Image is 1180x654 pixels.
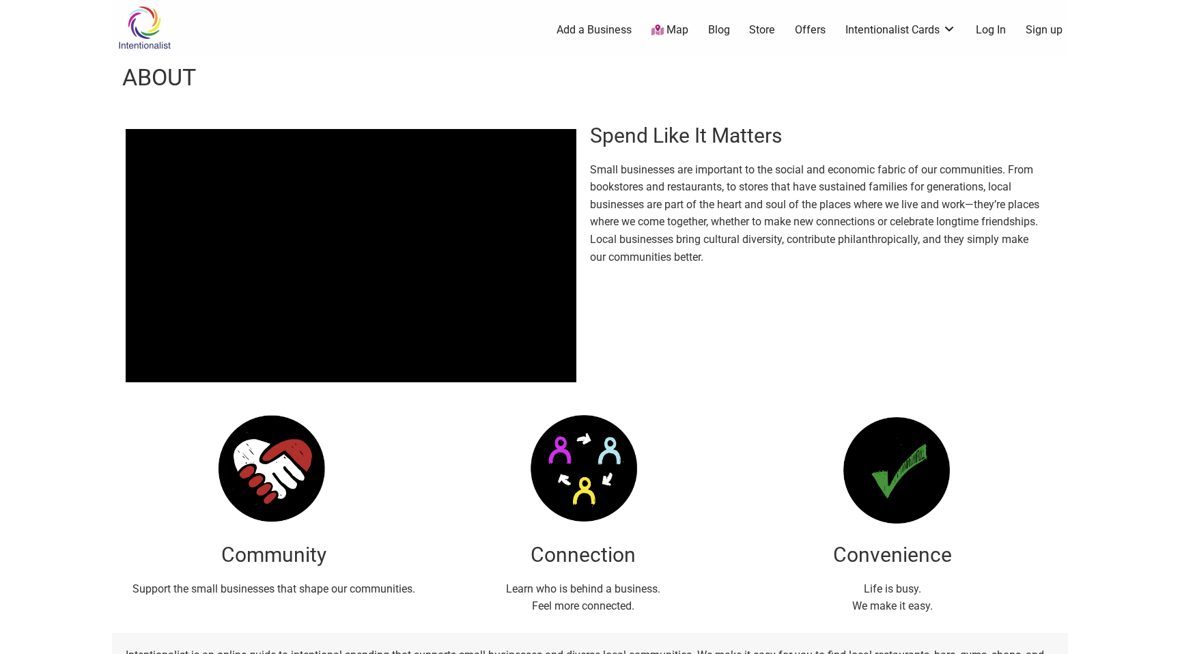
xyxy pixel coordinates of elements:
[435,541,731,569] h2: Connection
[522,407,645,530] img: about-image-2.png
[845,23,956,38] a: Intentionalist Cards
[590,161,1041,266] p: Small businesses are important to the social and economic fabric of our communities. From booksto...
[1026,23,1063,38] a: Sign up
[745,580,1041,615] p: Life is busy. We make it easy.
[651,23,688,38] a: Map
[212,407,335,530] img: about-image-3.png
[749,23,775,38] a: Store
[122,61,196,94] h1: About
[435,580,731,615] p: Learn who is behind a business. Feel more connected.
[590,122,1041,150] h2: Spend Like It Matters
[126,580,421,598] p: Support the small businesses that shape our communities.
[557,23,632,38] a: Add a Business
[795,23,826,38] a: Offers
[708,23,730,38] a: Blog
[831,407,954,530] img: about-image-1.png
[976,23,1006,38] a: Log In
[126,541,421,569] h2: Community
[112,5,177,50] img: Intentionalist
[745,541,1041,569] h2: Convenience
